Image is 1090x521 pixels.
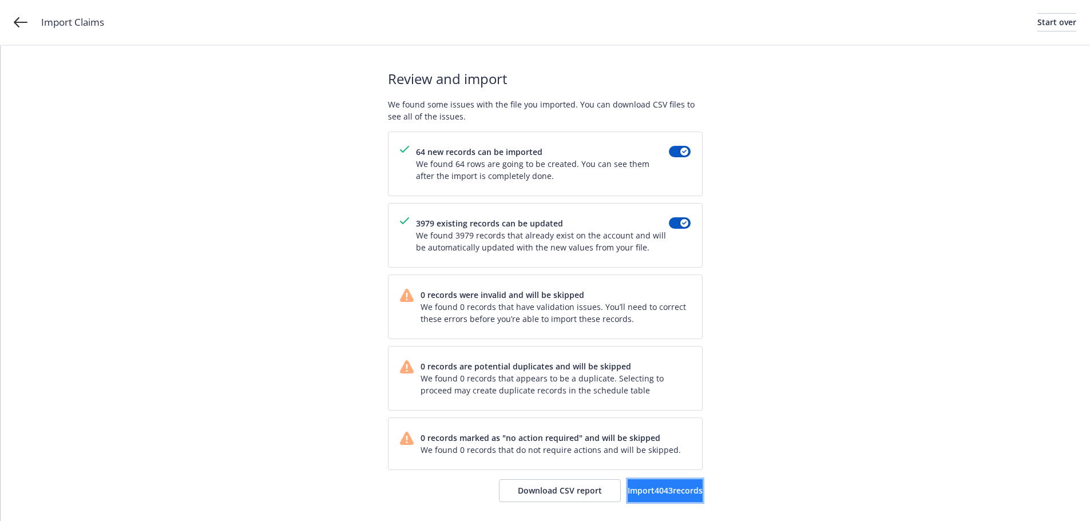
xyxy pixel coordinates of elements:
span: Import 4043 records [628,485,703,496]
span: 0 records were invalid and will be skipped [421,289,691,301]
span: Review and import [388,69,703,89]
div: Start over [1037,14,1076,31]
span: Download CSV report [518,485,602,496]
span: We found 0 records that have validation issues. You’ll need to correct these errors before you’re... [421,301,691,325]
span: We found 0 records that do not require actions and will be skipped. [421,444,681,456]
span: We found some issues with the file you imported. You can download CSV files to see all of the iss... [388,98,703,122]
span: 0 records are potential duplicates and will be skipped [421,360,691,372]
button: Import4043records [628,479,703,502]
span: 0 records marked as "no action required" and will be skipped [421,432,681,444]
button: Download CSV report [499,479,621,502]
a: Start over [1037,13,1076,31]
span: 3979 existing records can be updated [416,217,669,229]
span: We found 3979 records that already exist on the account and will be automatically updated with th... [416,229,669,253]
span: Import Claims [41,15,104,30]
span: We found 0 records that appears to be a duplicate. Selecting to proceed may create duplicate reco... [421,372,691,396]
span: 64 new records can be imported [416,146,669,158]
span: We found 64 rows are going to be created. You can see them after the import is completely done. [416,158,669,182]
